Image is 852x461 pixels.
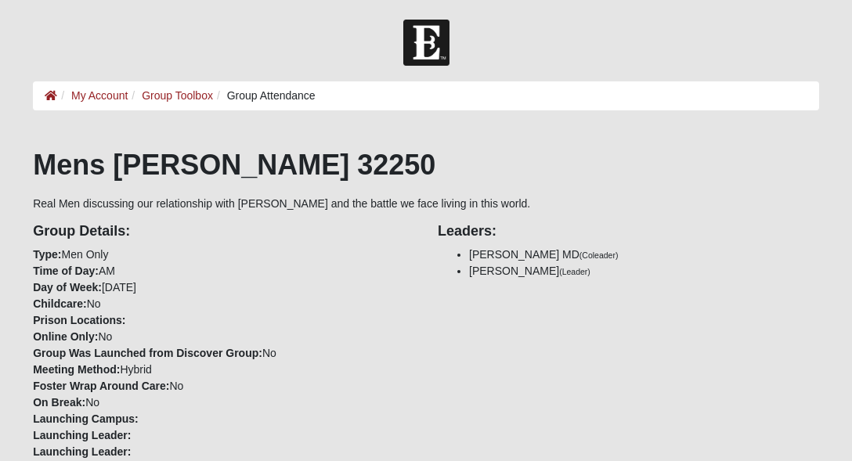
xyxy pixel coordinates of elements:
strong: On Break: [33,396,85,409]
strong: Day of Week: [33,281,102,294]
strong: Time of Day: [33,265,99,277]
h1: Mens [PERSON_NAME] 32250 [33,148,819,182]
img: Church of Eleven22 Logo [403,20,449,66]
a: Group Toolbox [142,89,213,102]
li: [PERSON_NAME] MD [469,247,819,263]
strong: Foster Wrap Around Care: [33,380,169,392]
strong: Type: [33,248,61,261]
strong: Online Only: [33,330,98,343]
li: Group Attendance [213,88,316,104]
li: [PERSON_NAME] [469,263,819,279]
h4: Group Details: [33,223,414,240]
small: (Leader) [559,267,590,276]
strong: Group Was Launched from Discover Group: [33,347,262,359]
strong: Meeting Method: [33,363,120,376]
strong: Launching Leader: [33,429,131,441]
strong: Childcare: [33,297,86,310]
a: My Account [71,89,128,102]
strong: Launching Campus: [33,412,139,425]
h4: Leaders: [438,223,819,240]
strong: Prison Locations: [33,314,125,326]
small: (Coleader) [579,250,619,260]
